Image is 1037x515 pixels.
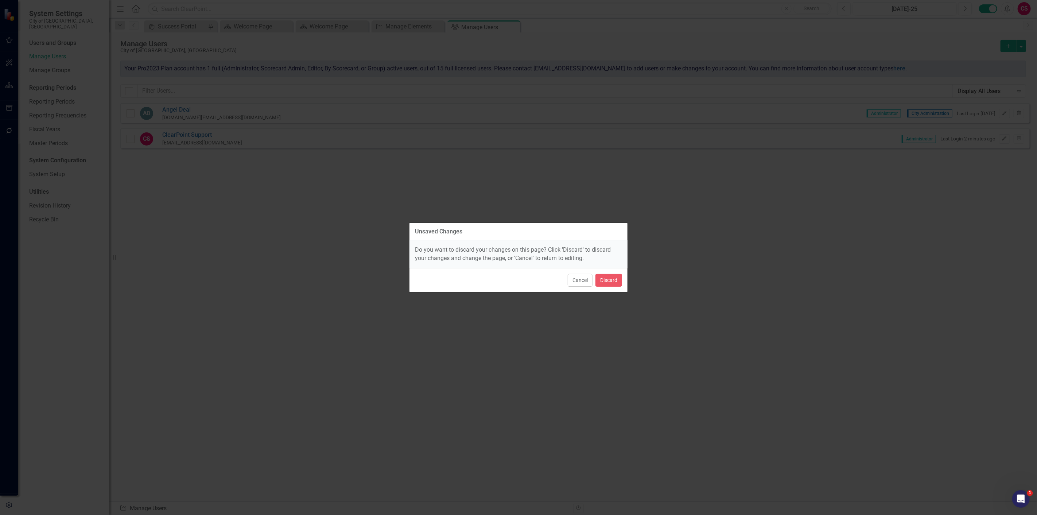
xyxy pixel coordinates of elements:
div: Do you want to discard your changes on this page? Click 'Discard' to discard your changes and cha... [409,240,628,268]
div: Unsaved Changes [415,228,462,235]
iframe: Intercom live chat [1012,490,1030,508]
button: Discard [595,274,622,287]
span: 1 [1027,490,1033,496]
button: Cancel [568,274,593,287]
